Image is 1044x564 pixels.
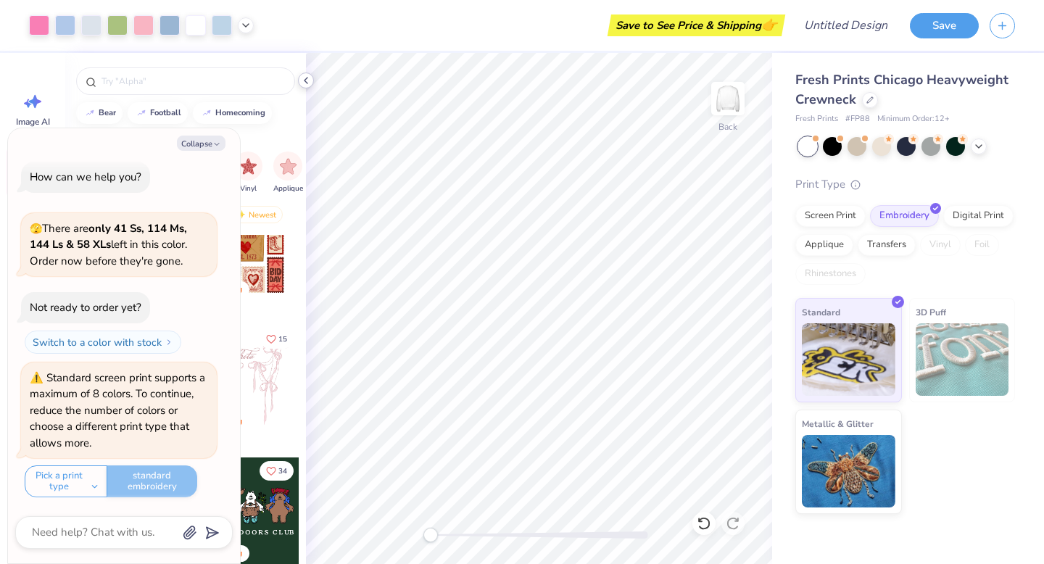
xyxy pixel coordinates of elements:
span: 🫣 [30,222,42,236]
img: Switch to a color with stock [165,338,173,347]
div: football [150,109,181,117]
div: Back [718,120,737,133]
img: trend_line.gif [201,109,212,117]
span: # FP88 [845,113,870,125]
input: Try "Alpha" [100,74,286,88]
img: 3D Puff [916,323,1009,396]
div: Vinyl [920,234,961,256]
span: Minimum Order: 12 + [877,113,950,125]
div: Accessibility label [423,528,438,542]
span: 3D Puff [916,304,946,320]
span: Applique [273,183,303,194]
button: filter button [273,152,303,194]
div: Digital Print [943,205,1014,227]
div: homecoming [215,109,265,117]
img: Standard [802,323,895,396]
div: Standard screen print supports a maximum of 8 colors. To continue, reduce the number of colors or... [30,370,205,450]
img: Applique Image [280,158,297,175]
button: Switch to a color with stock [25,331,181,354]
div: How can we help you? [30,170,141,184]
span: There are left in this color. Order now before they're gone. [30,221,187,268]
div: Save to See Price & Shipping [611,14,782,36]
button: football [128,102,188,124]
span: 15 [278,336,287,343]
span: Image AI [16,116,50,128]
span: Metallic & Glitter [802,416,874,431]
div: Embroidery [870,205,939,227]
img: Back [713,84,742,113]
span: Fresh Prints [795,113,838,125]
div: Screen Print [795,205,866,227]
div: filter for Vinyl [233,152,262,194]
span: Fresh Prints Chicago Heavyweight Crewneck [795,71,1008,108]
img: Vinyl Image [240,158,257,175]
div: filter for Applique [273,152,303,194]
div: Applique [795,234,853,256]
span: Standard [802,304,840,320]
button: Pick a print type [25,465,107,497]
button: filter button [233,152,262,194]
input: Untitled Design [792,11,899,40]
div: Transfers [858,234,916,256]
strong: only 41 Ss, 114 Ms, 144 Ls & 58 XLs [30,221,187,252]
div: Rhinestones [795,263,866,285]
button: Save [910,13,979,38]
img: trend_line.gif [84,109,96,117]
img: Metallic & Glitter [802,435,895,507]
div: Newest [228,206,283,223]
button: Like [260,461,294,481]
button: Like [260,329,294,349]
span: Vinyl [240,183,257,194]
img: trend_line.gif [136,109,147,117]
div: Not ready to order yet? [30,300,141,315]
div: Foil [965,234,999,256]
button: homecoming [193,102,272,124]
div: Print Type [795,176,1015,193]
span: 👉 [761,16,777,33]
button: Collapse [177,136,225,151]
button: bear [76,102,123,124]
div: bear [99,109,116,117]
span: 34 [278,468,287,475]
